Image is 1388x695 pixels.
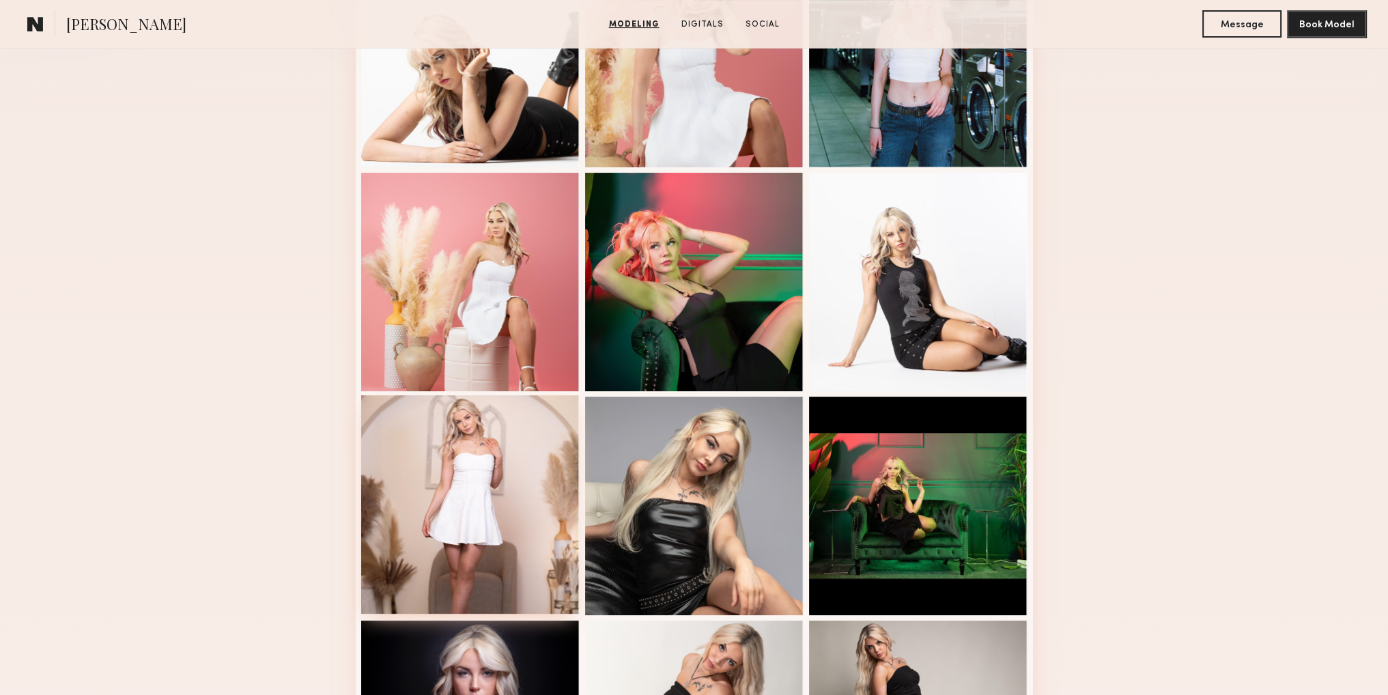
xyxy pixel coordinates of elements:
button: Book Model [1287,10,1366,38]
button: Message [1202,10,1281,38]
a: Modeling [604,18,665,31]
a: Social [740,18,785,31]
span: [PERSON_NAME] [66,14,186,38]
a: Book Model [1287,18,1366,29]
a: Digitals [676,18,729,31]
